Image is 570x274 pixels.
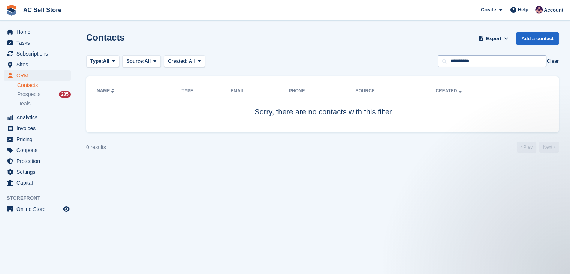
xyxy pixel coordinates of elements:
[486,35,501,42] span: Export
[518,6,528,14] span: Help
[4,112,71,123] a: menu
[16,59,61,70] span: Sites
[4,204,71,214] a: menu
[4,145,71,155] a: menu
[4,38,71,48] a: menu
[517,142,536,153] a: Previous
[86,32,125,42] h1: Contacts
[6,5,17,16] img: stora-icon-8386f47178a22dfd0bd8f6a31ec36ba5ce8667c1dd55bd0f319d3a0aa187defe.svg
[189,58,195,64] span: All
[86,55,119,68] button: Type: All
[17,100,71,108] a: Deals
[254,108,392,116] span: Sorry, there are no contacts with this filter
[103,57,109,65] span: All
[16,134,61,145] span: Pricing
[17,91,40,98] span: Prospects
[126,57,144,65] span: Source:
[289,85,356,97] th: Phone
[4,178,71,188] a: menu
[145,57,151,65] span: All
[16,112,61,123] span: Analytics
[435,88,463,93] a: Created
[20,4,64,16] a: AC Self Store
[4,48,71,59] a: menu
[4,59,71,70] a: menu
[4,134,71,145] a: menu
[16,204,61,214] span: Online Store
[59,91,71,98] div: 235
[16,145,61,155] span: Coupons
[16,38,61,48] span: Tasks
[16,70,61,81] span: CRM
[17,82,71,89] a: Contacts
[4,167,71,177] a: menu
[122,55,161,68] button: Source: All
[481,6,496,14] span: Create
[17,100,31,107] span: Deals
[539,142,559,153] a: Next
[4,123,71,134] a: menu
[230,85,289,97] th: Email
[516,32,559,45] a: Add a contact
[4,70,71,81] a: menu
[16,167,61,177] span: Settings
[168,58,188,64] span: Created:
[4,27,71,37] a: menu
[4,156,71,166] a: menu
[90,57,103,65] span: Type:
[164,55,205,68] button: Created: All
[16,48,61,59] span: Subscriptions
[182,85,231,97] th: Type
[535,6,543,14] img: Ted Cox
[16,178,61,188] span: Capital
[86,143,106,151] div: 0 results
[515,142,560,153] nav: Page
[16,27,61,37] span: Home
[97,88,116,93] a: Name
[546,57,559,65] button: Clear
[16,123,61,134] span: Invoices
[7,194,75,202] span: Storefront
[17,90,71,98] a: Prospects 235
[62,205,71,214] a: Preview store
[477,32,510,45] button: Export
[544,6,563,14] span: Account
[16,156,61,166] span: Protection
[355,85,435,97] th: Source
